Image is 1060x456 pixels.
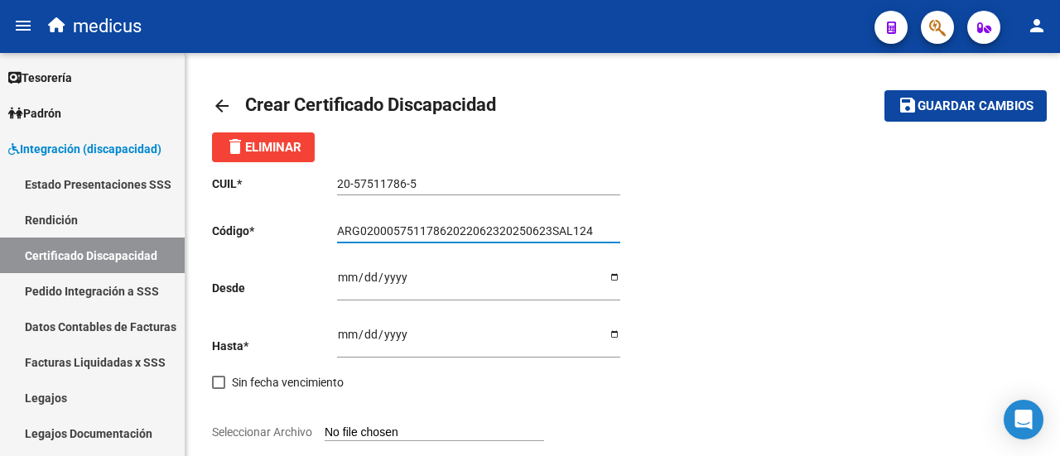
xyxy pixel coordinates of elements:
p: Desde [212,279,337,297]
span: medicus [73,8,142,45]
button: Eliminar [212,132,315,162]
span: Guardar cambios [918,99,1033,114]
span: Eliminar [225,140,301,155]
div: Open Intercom Messenger [1004,400,1043,439]
p: CUIL [212,175,337,193]
mat-icon: arrow_back [212,96,232,116]
span: Seleccionar Archivo [212,425,312,439]
span: Integración (discapacidad) [8,140,161,158]
mat-icon: delete [225,137,245,156]
mat-icon: person [1027,16,1047,36]
mat-icon: save [898,95,918,115]
button: Guardar cambios [884,90,1047,121]
p: Código [212,222,337,240]
span: Padrón [8,104,61,122]
p: Hasta [212,337,337,355]
span: Tesorería [8,69,72,87]
span: Sin fecha vencimiento [232,372,344,392]
mat-icon: menu [13,16,33,36]
span: Crear Certificado Discapacidad [245,94,496,115]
